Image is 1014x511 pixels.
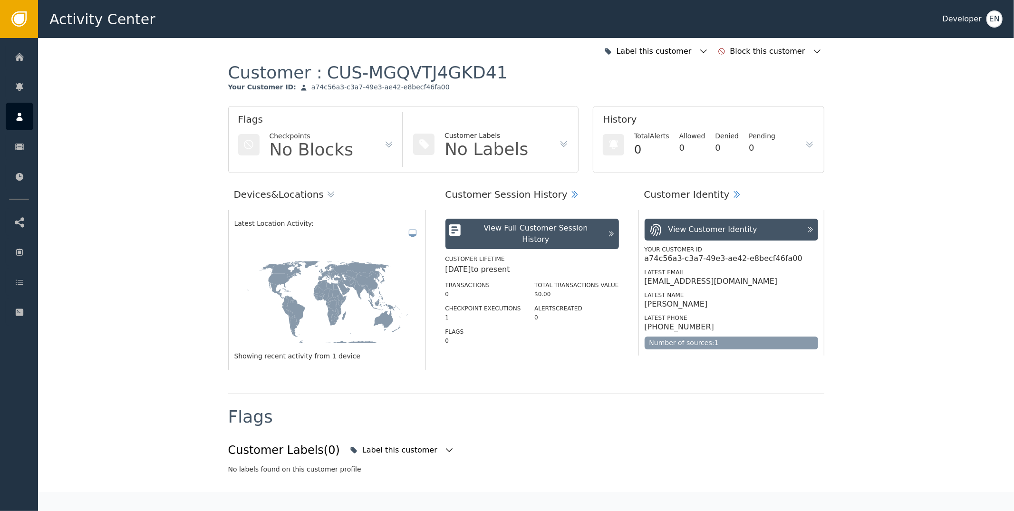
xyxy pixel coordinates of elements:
[679,141,705,154] div: 0
[445,290,521,299] div: 0
[445,337,521,345] div: 0
[445,256,505,262] label: Customer Lifetime
[730,46,808,57] div: Block this customer
[445,328,464,335] label: Flags
[234,351,420,361] div: Showing recent activity from 1 device
[445,187,568,202] div: Customer Session History
[986,10,1003,28] button: EN
[270,141,354,158] div: No Blocks
[348,490,456,511] button: Block this customer
[602,41,711,62] button: Label this customer
[234,219,420,229] div: Latest Location Activity:
[679,131,705,141] div: Allowed
[943,13,982,25] div: Developer
[228,464,824,474] div: No labels found on this customer profile
[668,224,757,235] div: View Customer Identity
[645,322,715,332] div: [PHONE_NUMBER]
[348,440,456,461] button: Label this customer
[534,290,618,299] div: $0.00
[238,112,394,131] div: Flags
[749,131,775,141] div: Pending
[645,291,818,299] div: Latest Name
[715,141,739,154] div: 0
[645,245,818,254] div: Your Customer ID
[228,83,296,92] div: Your Customer ID :
[645,314,818,322] div: Latest Phone
[228,492,340,509] div: Customer Blocks (0)
[444,141,528,158] div: No Labels
[645,299,708,309] div: [PERSON_NAME]
[469,222,602,245] div: View Full Customer Session History
[634,141,669,158] div: 0
[715,41,824,62] button: Block this customer
[644,187,730,202] div: Customer Identity
[645,337,818,349] div: Number of sources: 1
[327,62,508,83] div: CUS-MGQVTJ4GKD41
[645,219,818,241] button: View Customer Identity
[534,305,582,312] label: Alerts Created
[362,444,440,456] div: Label this customer
[270,131,354,141] div: Checkpoints
[617,46,694,57] div: Label this customer
[445,282,490,289] label: Transactions
[749,141,775,154] div: 0
[603,112,814,131] div: History
[311,83,450,92] div: a74c56a3-c3a7-49e3-ae42-e8becf46fa00
[445,305,521,312] label: Checkpoint Executions
[234,187,324,202] div: Devices & Locations
[645,277,778,286] div: [EMAIL_ADDRESS][DOMAIN_NAME]
[445,313,521,322] div: 1
[228,442,340,459] div: Customer Labels (0)
[228,62,508,83] div: Customer :
[645,268,818,277] div: Latest Email
[715,131,739,141] div: Denied
[534,313,618,322] div: 0
[534,282,618,289] label: Total Transactions Value
[445,219,619,249] button: View Full Customer Session History
[645,254,802,263] div: a74c56a3-c3a7-49e3-ae42-e8becf46fa00
[445,264,619,275] div: [DATE] to present
[444,131,528,141] div: Customer Labels
[49,9,155,30] span: Activity Center
[228,408,273,425] div: Flags
[634,131,669,141] div: Total Alerts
